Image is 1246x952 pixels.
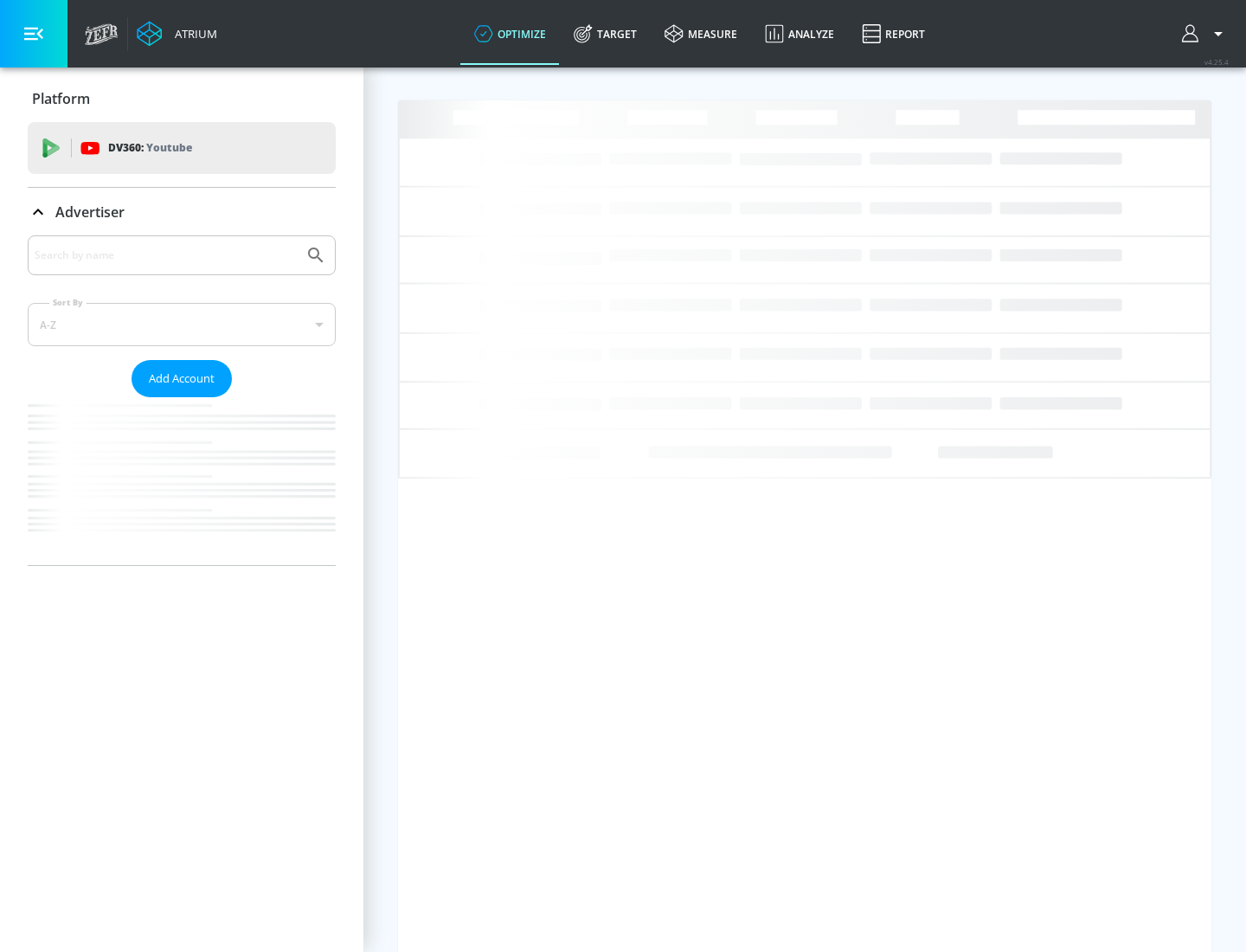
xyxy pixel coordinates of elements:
div: DV360: Youtube [28,122,336,174]
nav: list of Advertiser [28,397,336,565]
p: Advertiser [55,203,125,222]
a: Report [848,3,939,65]
div: Advertiser [28,235,336,565]
span: v 4.25.4 [1204,57,1229,67]
div: Advertiser [28,188,336,236]
a: measure [651,3,751,65]
a: Analyze [751,3,848,65]
div: Platform [28,74,336,123]
a: Atrium [137,21,217,47]
p: DV360: [108,138,192,158]
input: Search by name [35,244,297,267]
span: Add Account [149,369,215,389]
div: Atrium [168,26,217,42]
p: Youtube [146,138,192,157]
p: Platform [32,89,90,108]
a: Target [560,3,651,65]
label: Sort By [49,297,87,308]
a: optimize [460,3,560,65]
button: Add Account [132,360,232,397]
div: A-Z [28,303,336,346]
